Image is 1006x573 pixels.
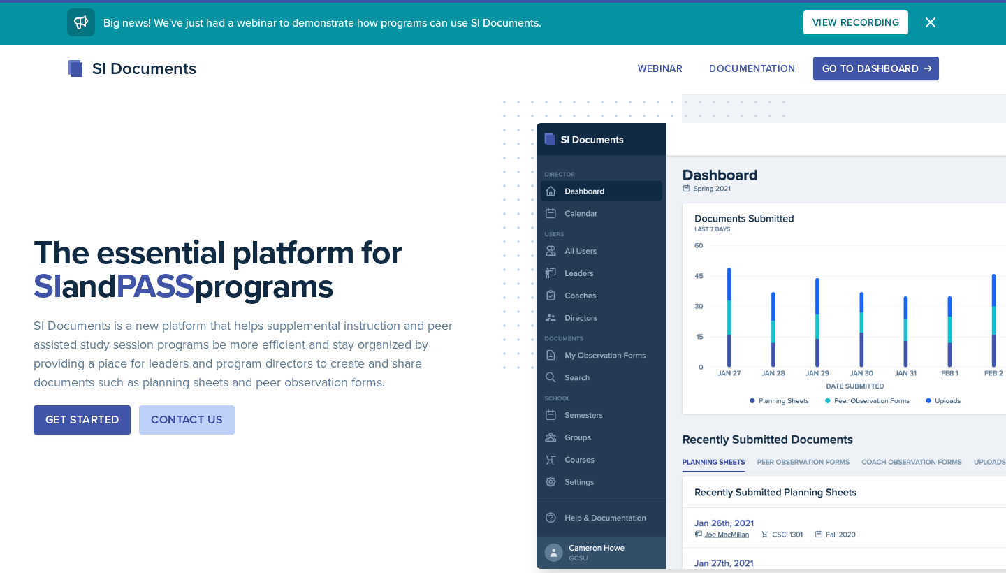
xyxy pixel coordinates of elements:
[139,405,235,435] button: Contact Us
[45,412,119,428] div: Get Started
[103,15,541,30] span: Big news! We've just had a webinar to demonstrate how programs can use SI Documents.
[638,63,683,74] div: Webinar
[151,412,223,428] div: Contact Us
[700,57,805,80] button: Documentation
[709,63,796,74] div: Documentation
[803,10,908,34] button: View Recording
[822,63,930,74] div: Go to Dashboard
[813,57,939,80] button: Go to Dashboard
[629,57,692,80] button: Webinar
[34,405,131,435] button: Get Started
[67,56,196,81] div: SI Documents
[812,17,899,28] div: View Recording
